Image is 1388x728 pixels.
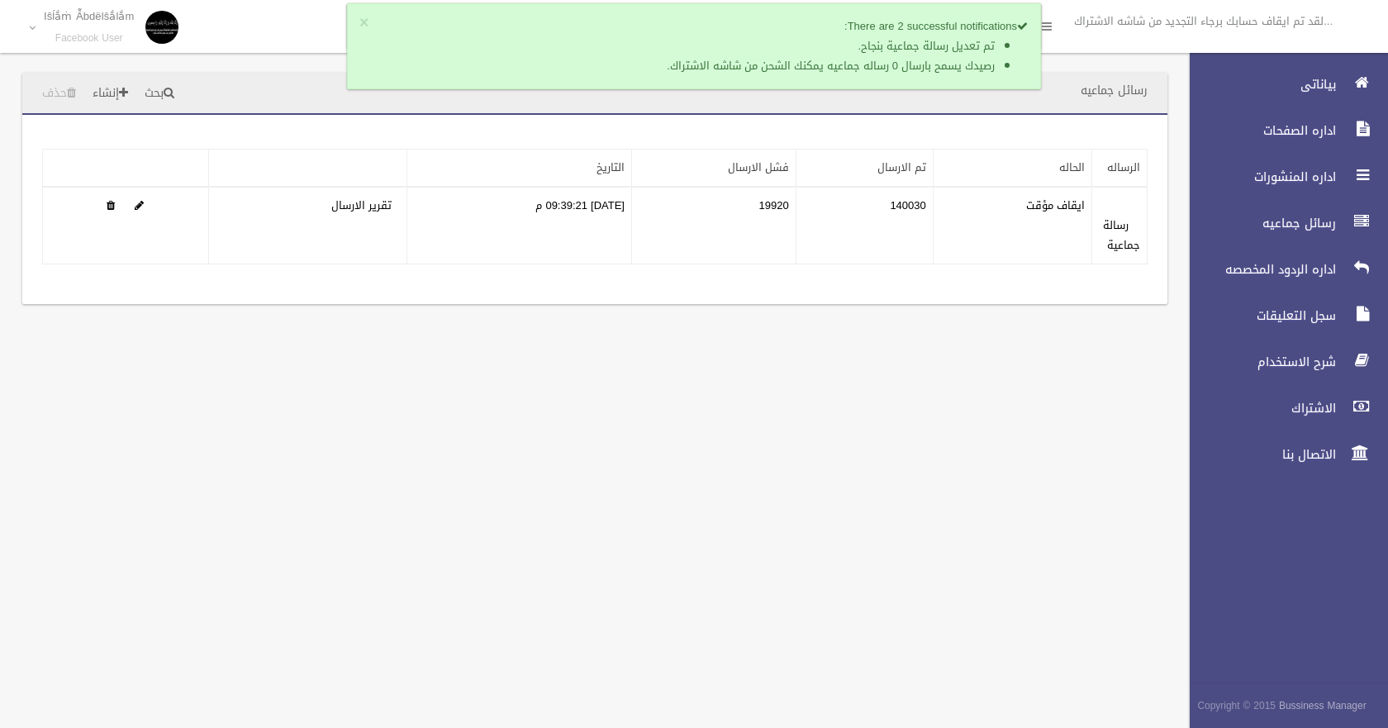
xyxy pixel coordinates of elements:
[1176,307,1341,324] span: سجل التعليقات
[1279,697,1367,715] strong: Bussiness Manager
[135,195,144,216] a: Edit
[1176,390,1388,426] a: الاشتراك
[390,56,995,76] li: رصيدك يسمح بارسال 0 رساله جماعيه يمكنك الشحن من شاشه الاشتراك.
[1061,74,1167,107] header: رسائل جماعيه
[390,36,995,56] li: تم تعديل رسالة جماعية بنجاح.
[406,187,631,264] td: [DATE] 09:39:21 م
[44,32,134,45] small: Facebook User
[1176,446,1341,463] span: الاتصال بنا
[1176,261,1341,278] span: اداره الردود المخصصه
[933,150,1091,188] th: الحاله
[86,79,135,109] a: إنشاء
[1176,76,1341,93] span: بياناتى
[1176,344,1388,380] a: شرح الاستخدام
[1176,297,1388,334] a: سجل التعليقات
[877,157,926,178] a: تم الارسال
[796,187,933,264] td: 140030
[1176,251,1388,288] a: اداره الردود المخصصه
[631,187,796,264] td: 19920
[1197,697,1276,715] span: Copyright © 2015
[138,79,181,109] a: بحث
[1176,122,1341,139] span: اداره الصفحات
[1092,150,1148,188] th: الرساله
[1176,66,1388,102] a: بياناتى
[1026,196,1085,216] label: ايقاف مؤقت
[1176,169,1341,185] span: اداره المنشورات
[728,157,789,178] a: فشل الارسال
[1176,400,1341,416] span: الاشتراك
[1103,215,1141,255] a: رسالة جماعية
[1176,205,1388,241] a: رسائل جماعيه
[1176,215,1341,231] span: رسائل جماعيه
[844,16,1028,36] strong: There are 2 successful notifications:
[359,15,368,31] button: ×
[44,10,134,22] p: Iŝĺắṁ Ẫbdëlŝắlắm
[1176,436,1388,473] a: الاتصال بنا
[1176,112,1388,149] a: اداره الصفحات
[1176,354,1341,370] span: شرح الاستخدام
[597,157,625,178] a: التاريخ
[331,195,392,216] a: تقرير الارسال
[1176,159,1388,195] a: اداره المنشورات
